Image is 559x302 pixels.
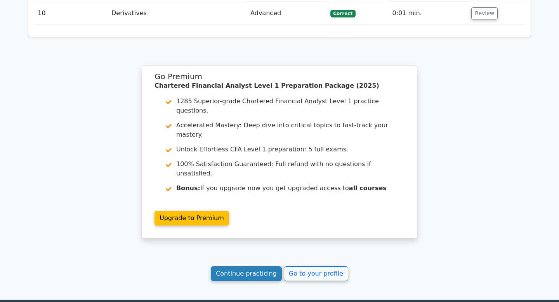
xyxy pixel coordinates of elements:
td: Advanced [247,2,327,24]
button: Review [471,7,498,19]
td: 0:01 min. [389,2,468,24]
a: Upgrade to Premium [155,211,229,226]
a: Continue practicing [211,266,282,281]
a: Go to your profile [284,266,348,281]
td: Derivatives [108,2,247,24]
td: 10 [35,2,108,24]
span: Correct [330,10,356,17]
